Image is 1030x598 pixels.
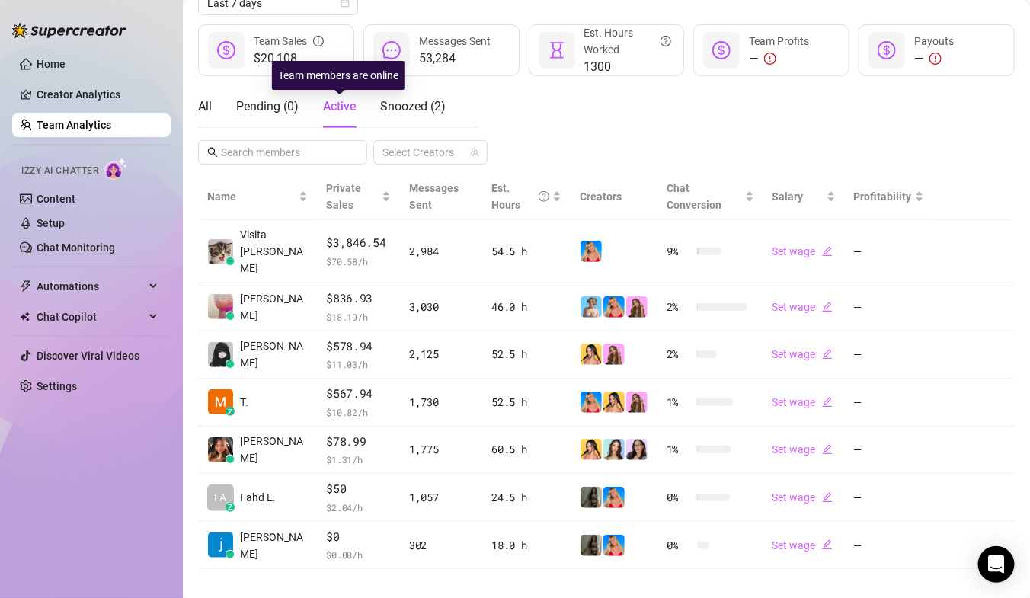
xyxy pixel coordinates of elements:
span: [PERSON_NAME] [240,433,308,466]
img: Ari [626,296,648,318]
img: Jocelyn [581,439,602,460]
img: AI Chatter [104,158,128,180]
span: exclamation-circle [929,53,942,65]
a: Home [37,58,66,70]
div: 2,125 [409,346,473,363]
span: thunderbolt [20,280,32,293]
div: 24.5 h [491,489,561,506]
img: logo-BBDzfeDw.svg [12,23,126,38]
a: Settings [37,380,77,392]
span: Payouts [914,35,954,47]
span: $78.99 [326,433,391,451]
span: $ 18.19 /h [326,309,391,325]
span: info-circle [313,33,324,50]
td: — [845,283,933,331]
span: 53,284 [419,50,491,68]
th: Name [198,174,317,220]
img: Vanessa [581,296,602,318]
div: 52.5 h [491,346,561,363]
img: Chat Copilot [20,312,30,322]
span: 2 % [667,299,691,315]
div: All [198,98,212,116]
span: Fahd E. [240,489,276,506]
img: Ashley [581,241,602,262]
a: Content [37,193,75,205]
a: Set wageedit [772,443,833,456]
img: Ashley [603,487,625,508]
span: [PERSON_NAME] [240,337,308,371]
a: Discover Viral Videos [37,350,139,362]
div: 60.5 h [491,441,561,458]
span: Snoozed ( 2 ) [380,99,446,114]
span: search [207,147,218,158]
img: Ari [626,392,648,413]
span: message [382,41,401,59]
span: $567.94 [326,385,391,403]
a: Creator Analytics [37,82,158,107]
span: team [470,148,479,157]
span: $20,108 [254,50,324,68]
th: Creators [571,174,657,220]
div: 18.0 h [491,537,561,554]
img: Aliyah Espiritu [208,437,233,462]
span: dollar-circle [217,41,235,59]
span: 1300 [584,58,672,76]
span: edit [822,539,833,550]
span: $578.94 [326,337,391,356]
span: edit [822,246,833,257]
img: Brandy [581,487,602,508]
span: Team Profits [749,35,809,47]
span: hourglass [548,41,566,59]
div: Open Intercom Messenger [978,546,1015,583]
div: — [914,50,954,68]
div: 1,730 [409,394,473,411]
span: [PERSON_NAME] [240,529,308,562]
span: $ 10.82 /h [326,405,391,420]
div: 52.5 h [491,394,561,411]
span: Chat Conversion [667,182,721,211]
div: — [749,50,809,68]
span: dollar-circle [712,41,731,59]
div: Team members are online [272,61,405,90]
span: 1 % [667,394,691,411]
td: — [845,220,933,283]
span: Salary [772,190,804,203]
a: Chat Monitoring [37,241,115,254]
img: Visita Renz Edw… [208,239,233,264]
a: Set wageedit [772,245,833,257]
div: Team Sales [254,33,324,50]
div: 302 [409,537,473,554]
span: Name [207,188,296,205]
span: $ 11.03 /h [326,357,391,372]
div: 2,984 [409,243,473,260]
span: Messages Sent [419,35,491,47]
img: Brandy [581,535,602,556]
td: — [845,522,933,570]
div: Est. Hours Worked [584,24,672,58]
span: FA [215,489,227,506]
a: Set wageedit [772,348,833,360]
a: Set wageedit [772,301,833,313]
span: $ 1.31 /h [326,452,391,467]
img: Jocelyn [581,344,602,365]
span: $3,846.54 [326,234,391,252]
a: Set wageedit [772,396,833,408]
img: jocelyne espino… [208,532,233,558]
span: [PERSON_NAME] [240,290,308,324]
div: 1,057 [409,489,473,506]
img: Cris Napay [208,342,233,367]
img: Ashley [581,392,602,413]
div: 3,030 [409,299,473,315]
span: exclamation-circle [764,53,776,65]
span: edit [822,397,833,408]
td: — [845,331,933,379]
div: Est. Hours [491,180,549,213]
img: Ashley [603,296,625,318]
span: Profitability [854,190,912,203]
span: Active [323,99,356,114]
img: Sami [626,439,648,460]
span: question-circle [661,24,671,58]
span: 2 % [667,346,691,363]
span: $0 [326,528,391,546]
div: 54.5 h [491,243,561,260]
